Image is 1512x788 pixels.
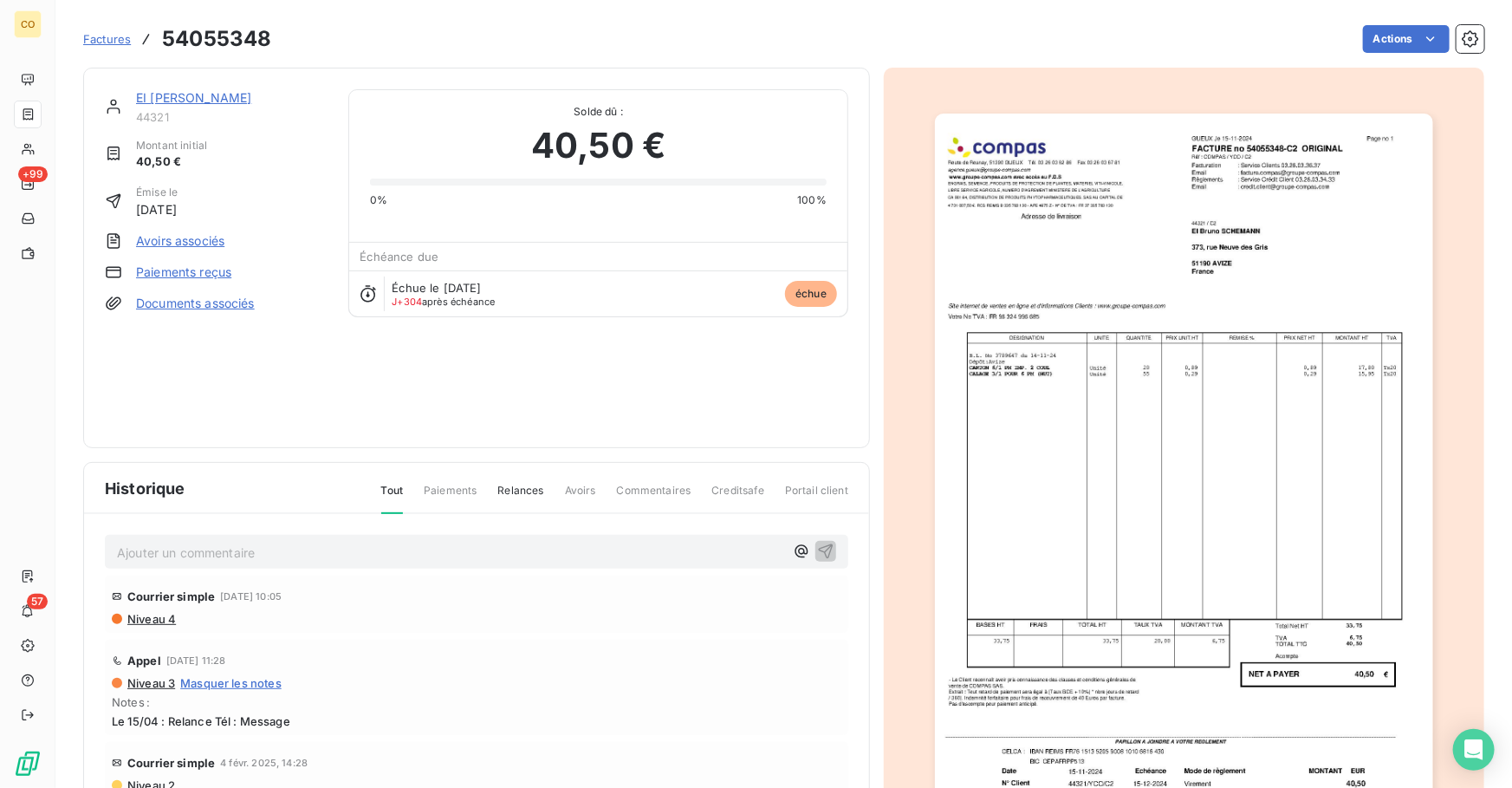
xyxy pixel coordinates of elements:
[531,120,665,172] span: 40,50 €
[617,483,691,512] span: Commentaires
[127,756,215,770] span: Courrier simple
[162,23,271,55] h3: 54055348
[392,281,481,295] span: Échue le [DATE]
[370,192,387,208] span: 0%
[112,714,841,728] span: Le 15/04 : Relance Tél : Message
[424,483,477,512] span: Paiements
[136,200,178,218] span: [DATE]
[785,483,848,512] span: Portail client
[497,483,543,512] span: Relances
[370,104,827,120] span: Solde dû :
[105,477,185,500] span: Historique
[711,483,764,512] span: Creditsafe
[127,654,161,668] span: Appel
[136,153,207,171] span: 40,50 €
[14,10,42,38] div: CO
[136,264,231,281] a: Paiements reçus
[797,192,827,208] span: 100%
[112,695,841,709] span: Notes :
[565,483,596,512] span: Avoirs
[27,594,48,609] span: 57
[126,612,176,626] span: Niveau 4
[1453,729,1495,771] div: Open Intercom Messenger
[136,185,178,200] span: Émise le
[14,750,42,778] img: Logo LeanPay
[1363,25,1450,53] button: Actions
[360,250,438,264] span: Échéance due
[83,32,131,46] span: Factures
[136,232,224,250] a: Avoirs associés
[392,296,422,308] span: J+304
[136,295,255,312] a: Documents associés
[220,591,282,602] span: [DATE] 10:05
[136,90,251,105] a: EI [PERSON_NAME]
[785,281,837,307] span: échue
[136,110,328,124] span: 44321
[392,296,495,307] span: après échéance
[166,655,226,666] span: [DATE] 11:28
[83,30,131,48] a: Factures
[136,138,207,153] span: Montant initial
[180,676,282,690] span: Masquer les notes
[220,758,308,768] span: 4 févr. 2025, 14:28
[127,589,215,603] span: Courrier simple
[18,166,48,182] span: +99
[126,676,175,690] span: Niveau 3
[381,483,404,514] span: Tout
